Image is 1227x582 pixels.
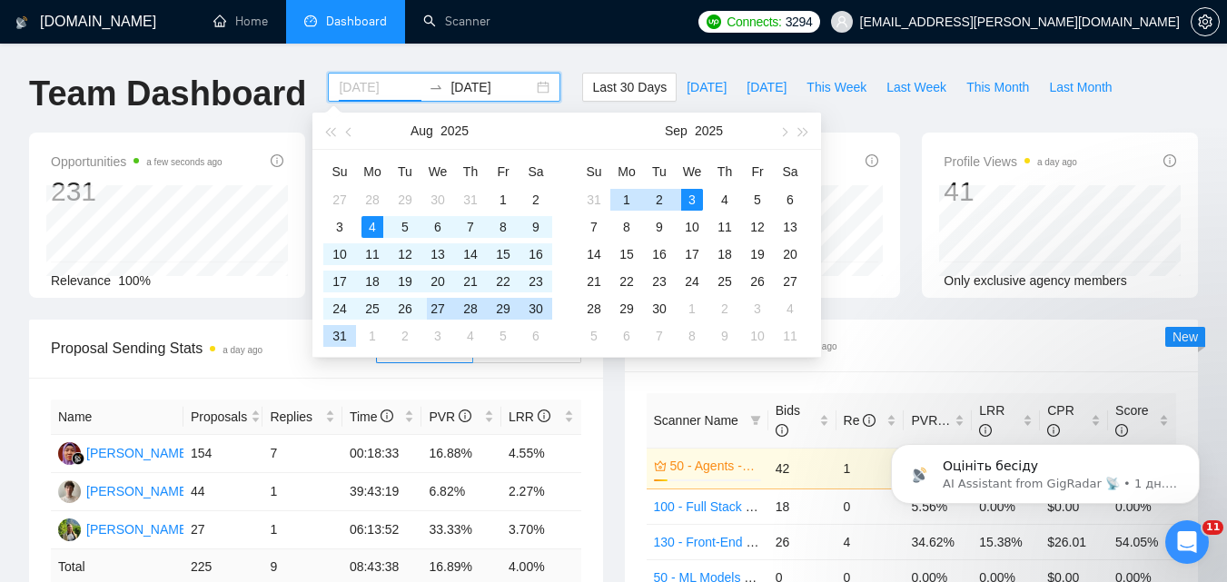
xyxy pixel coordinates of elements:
div: 23 [648,271,670,292]
td: 39:43:19 [342,473,422,511]
th: Replies [262,400,342,435]
span: PVR [429,409,471,424]
input: End date [450,77,533,97]
td: 2025-08-31 [323,322,356,350]
span: filter [750,415,761,426]
span: Proposals [191,407,247,427]
div: 29 [616,298,638,320]
span: setting [1192,15,1219,29]
td: 2025-09-23 [643,268,676,295]
div: 8 [616,216,638,238]
th: Tu [643,157,676,186]
td: 0 [836,488,905,524]
td: 2025-10-09 [708,322,741,350]
div: 5 [492,325,514,347]
div: 3 [427,325,449,347]
div: 12 [747,216,768,238]
td: 2025-08-19 [389,268,421,295]
td: 16.88% [421,435,501,473]
div: 25 [714,271,736,292]
td: $26.01 [1040,524,1108,559]
td: 1 [262,511,342,549]
td: 2025-08-31 [578,186,610,213]
div: 3 [747,298,768,320]
th: Fr [487,157,519,186]
span: Re [844,413,876,428]
span: to [429,80,443,94]
span: Time [350,409,393,424]
span: Proposal Sending Stats [51,337,376,360]
div: 2 [648,189,670,211]
time: a few seconds ago [146,157,222,167]
span: 11 [1202,520,1223,535]
div: 231 [51,174,223,209]
button: Sep [665,113,688,149]
td: 2025-08-18 [356,268,389,295]
img: SM [58,442,81,465]
p: Оцініть бесіду [79,52,313,70]
td: 2025-09-02 [389,322,421,350]
td: 2025-08-16 [519,241,552,268]
div: 14 [460,243,481,265]
td: 2025-08-06 [421,213,454,241]
div: [PERSON_NAME] [86,481,191,501]
div: 8 [492,216,514,238]
td: 7 [262,435,342,473]
div: 12 [394,243,416,265]
span: Score [1115,403,1149,438]
div: 1 [681,298,703,320]
td: 2025-09-03 [421,322,454,350]
td: 2025-09-14 [578,241,610,268]
td: 2025-09-27 [774,268,806,295]
div: 25 [361,298,383,320]
td: 2025-09-25 [708,268,741,295]
div: 5 [747,189,768,211]
td: 1 [836,448,905,488]
td: 2025-07-28 [356,186,389,213]
span: Bids [776,403,800,438]
div: 27 [427,298,449,320]
button: [DATE] [677,73,737,102]
div: 6 [616,325,638,347]
div: 29 [492,298,514,320]
span: This Week [806,77,866,97]
th: Th [454,157,487,186]
div: 5 [394,216,416,238]
td: 2025-09-09 [643,213,676,241]
span: [DATE] [747,77,787,97]
div: 16 [648,243,670,265]
button: This Week [797,73,876,102]
span: info-circle [538,409,550,422]
div: 10 [747,325,768,347]
th: Mo [356,157,389,186]
div: 28 [583,298,605,320]
td: 44 [183,473,263,511]
td: 2025-10-08 [676,322,708,350]
div: 29 [394,189,416,211]
td: 2025-08-02 [519,186,552,213]
div: 10 [681,216,703,238]
td: 2025-08-20 [421,268,454,295]
td: 2025-10-01 [676,295,708,322]
a: 100 - Full Stack - [DATE] [654,499,794,514]
span: swap-right [429,80,443,94]
span: Opportunities [51,151,223,173]
td: 2025-09-05 [487,322,519,350]
span: Last 30 Days [592,77,667,97]
td: 2025-07-30 [421,186,454,213]
td: 2025-10-07 [643,322,676,350]
span: Connects: [727,12,781,32]
td: 2.27% [501,473,581,511]
div: 20 [427,271,449,292]
div: 4 [361,216,383,238]
span: info-circle [381,409,393,422]
iframe: Intercom notifications повідомлення [864,406,1227,533]
button: Last Month [1039,73,1122,102]
img: upwork-logo.png [707,15,721,29]
div: 3 [329,216,351,238]
button: [DATE] [737,73,797,102]
div: 4 [779,298,801,320]
span: info-circle [1163,154,1176,167]
img: gigradar-bm.png [72,452,84,465]
td: 2025-08-30 [519,295,552,322]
